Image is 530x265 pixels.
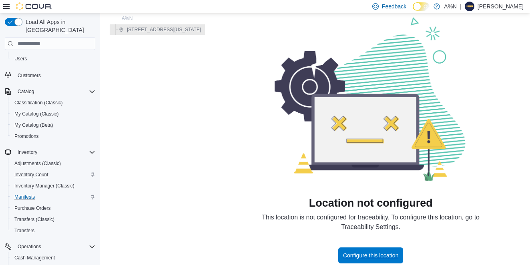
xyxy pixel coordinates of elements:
a: Users [11,54,30,64]
a: My Catalog (Classic) [11,109,62,119]
span: Customers [14,70,95,80]
button: Manifests [8,191,98,203]
span: Manifests [11,192,95,202]
a: Transfers [11,226,38,235]
button: My Catalog (Beta) [8,120,98,131]
button: Inventory [2,147,98,158]
img: Page Loading Error Image [275,16,467,181]
span: [STREET_ADDRESS][US_STATE] [127,26,201,33]
a: Purchase Orders [11,203,54,213]
span: Inventory [18,149,37,155]
span: Cash Management [14,255,55,261]
button: Catalog [14,87,37,96]
span: Classification (Classic) [11,98,95,108]
button: Purchase Orders [8,203,98,214]
button: Classification (Classic) [8,97,98,108]
span: Users [11,54,95,64]
button: Inventory [14,147,40,157]
span: A%N [122,15,132,22]
span: Transfers [11,226,95,235]
button: A%N [110,14,136,23]
span: Classification (Classic) [14,100,63,106]
div: Emery Watson [465,2,474,11]
button: Operations [2,241,98,252]
button: Promotions [8,131,98,142]
button: Transfers [8,225,98,236]
a: Inventory Count [11,170,52,179]
span: Transfers (Classic) [11,215,95,224]
span: Promotions [14,133,39,139]
a: Classification (Classic) [11,98,66,108]
button: My Catalog (Classic) [8,108,98,120]
img: Cova [16,2,52,10]
a: Cash Management [11,253,58,263]
button: [STREET_ADDRESS][US_STATE] [116,25,204,34]
a: Customers [14,71,44,80]
span: Users [14,56,27,62]
span: Operations [14,242,95,251]
button: Adjustments (Classic) [8,158,98,169]
button: Users [8,53,98,64]
span: Adjustments (Classic) [11,159,95,168]
a: Configure this location [338,247,404,263]
span: Purchase Orders [14,205,51,211]
span: My Catalog (Classic) [11,109,95,119]
input: Dark Mode [413,2,430,11]
a: Manifests [11,192,38,202]
span: Customers [18,72,41,79]
p: | [460,2,462,11]
span: Adjustments (Classic) [14,160,61,167]
span: Inventory Manager (Classic) [11,181,95,191]
button: Cash Management [8,252,98,263]
span: Catalog [18,88,34,95]
span: My Catalog (Beta) [11,120,95,130]
button: Catalog [2,86,98,97]
a: Inventory Manager (Classic) [11,181,78,191]
span: My Catalog (Beta) [14,122,53,128]
span: Feedback [382,2,406,10]
button: Inventory Count [8,169,98,180]
span: Configure this location [343,251,399,259]
button: Transfers (Classic) [8,214,98,225]
button: Customers [2,69,98,81]
p: [PERSON_NAME] [478,2,524,11]
span: Inventory Count [11,170,95,179]
span: Transfers [14,227,34,234]
p: A%N [444,2,457,11]
div: This location is not configured for traceability. To configure this location, go to Traceability ... [251,213,491,232]
span: Inventory Manager (Classic) [14,183,74,189]
button: Operations [14,242,44,251]
span: Inventory Count [14,171,48,178]
a: Transfers (Classic) [11,215,58,224]
span: My Catalog (Classic) [14,111,59,117]
h1: Location not configured [309,197,433,209]
span: Promotions [11,132,95,141]
span: Manifests [14,194,35,200]
a: My Catalog (Beta) [11,120,56,130]
a: Promotions [11,132,42,141]
span: Operations [18,243,41,250]
button: Inventory Manager (Classic) [8,180,98,191]
span: Transfers (Classic) [14,216,54,223]
span: Inventory [14,147,95,157]
span: Purchase Orders [11,203,95,213]
span: Catalog [14,87,95,96]
span: Cash Management [11,253,95,263]
a: Adjustments (Classic) [11,159,64,168]
span: Load All Apps in [GEOGRAPHIC_DATA] [22,18,95,34]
